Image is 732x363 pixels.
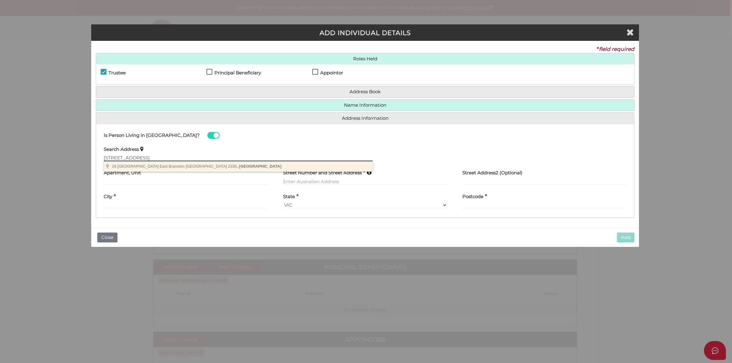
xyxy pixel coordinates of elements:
[112,164,116,169] span: 26
[186,164,227,169] span: [GEOGRAPHIC_DATA]
[462,170,522,176] h4: Street Address2 (Optional)
[283,194,295,199] h4: State
[140,146,143,151] i: Keep typing in your address(including suburb) until it appears
[283,170,362,176] h4: Street Number and Street Address
[104,147,139,152] h4: Search Address
[104,170,141,176] h4: Apartment, Unit
[228,164,237,169] span: 2335
[101,116,630,121] a: Address Information
[104,133,200,138] h4: Is Person Living in [GEOGRAPHIC_DATA]?
[283,178,447,185] input: Enter Australian Address
[160,164,281,169] span: , [GEOGRAPHIC_DATA]
[462,194,483,199] h4: Postcode
[160,164,185,169] span: East Branxton
[117,164,159,169] span: [GEOGRAPHIC_DATA]
[367,170,371,175] i: Keep typing in your address(including suburb) until it appears
[101,103,630,108] a: Name Information
[104,155,373,161] input: Enter Address
[704,341,726,360] button: Open asap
